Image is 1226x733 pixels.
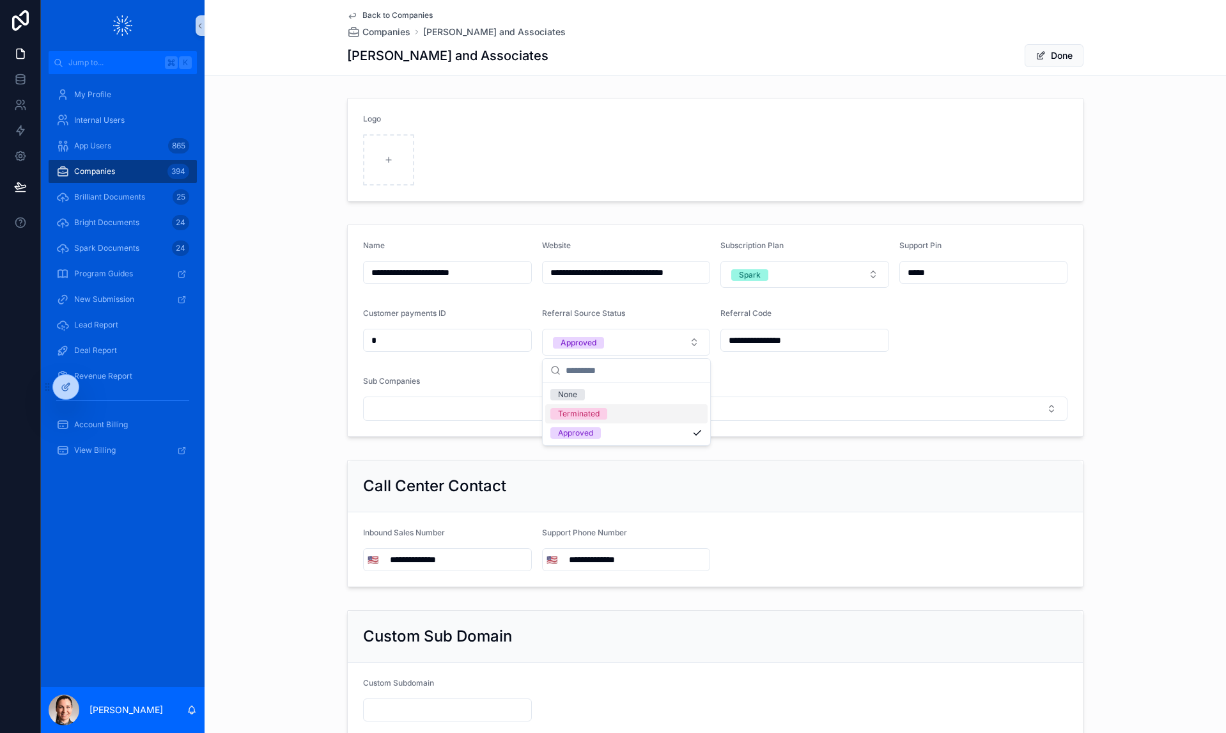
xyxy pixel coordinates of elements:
span: New Submission [74,294,134,304]
span: Internal Users [74,115,125,125]
button: Done [1025,44,1083,67]
img: App logo [113,15,132,36]
span: Brilliant Documents [74,192,145,202]
div: None [558,389,577,400]
div: 24 [172,215,189,230]
span: Inbound Sales Number [363,528,445,537]
span: App Users [74,141,111,151]
a: Brilliant Documents25 [49,185,197,209]
h2: Call Center Contact [363,476,506,496]
span: Support Pin [899,240,942,250]
span: Spark Documents [74,243,139,253]
span: Companies [74,166,115,177]
span: Program Guides [74,269,133,279]
span: Logo [363,114,381,123]
span: Jump to... [68,58,160,68]
h2: Custom Sub Domain [363,626,512,647]
span: Name [363,240,385,250]
div: Spark [739,269,761,281]
div: Suggestions [543,382,710,445]
span: Subscription Plan [720,240,784,250]
span: My Profile [74,90,111,100]
a: My Profile [49,83,197,106]
a: [PERSON_NAME] and Associates [423,26,566,38]
p: [PERSON_NAME] [89,704,163,716]
span: Deal Report [74,345,117,356]
div: Approved [561,337,596,349]
button: Select Button [720,261,889,288]
span: Back to Companies [362,10,433,20]
a: Program Guides [49,262,197,285]
a: Companies [347,26,410,38]
a: Lead Report [49,313,197,336]
span: K [180,58,190,68]
span: Bright Documents [74,217,139,228]
button: Select Button [364,547,382,572]
button: Select Button [543,547,561,572]
div: 24 [172,240,189,256]
a: Spark Documents24 [49,237,197,260]
span: View Billing [74,445,116,455]
span: Custom Subdomain [363,678,434,688]
div: Approved [558,427,593,439]
a: Account Billing [49,413,197,436]
span: Revenue Report [74,371,132,381]
span: Account Billing [74,420,128,430]
div: 394 [167,164,189,179]
h1: [PERSON_NAME] and Associates [347,47,548,65]
span: 🇺🇸 [368,553,378,566]
a: App Users865 [49,134,197,157]
span: Referral Code [720,308,772,318]
span: Companies [362,26,410,38]
button: Select Button [363,397,1067,421]
div: Terminated [558,408,600,420]
a: Internal Users [49,109,197,132]
a: Deal Report [49,339,197,362]
div: 865 [168,138,189,154]
span: Customer payments ID [363,308,446,318]
a: Bright Documents24 [49,211,197,234]
span: Referral Source Status [542,308,625,318]
a: Companies394 [49,160,197,183]
a: Back to Companies [347,10,433,20]
span: Support Phone Number [542,528,627,537]
span: Sub Companies [363,376,420,386]
a: New Submission [49,288,197,311]
span: 🇺🇸 [547,553,557,566]
button: Select Button [542,329,711,356]
button: Jump to...K [49,51,197,74]
a: Revenue Report [49,365,197,388]
span: Website [542,240,571,250]
a: View Billing [49,439,197,462]
div: scrollable content [41,74,205,478]
span: Lead Report [74,320,118,330]
div: 25 [173,189,189,205]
